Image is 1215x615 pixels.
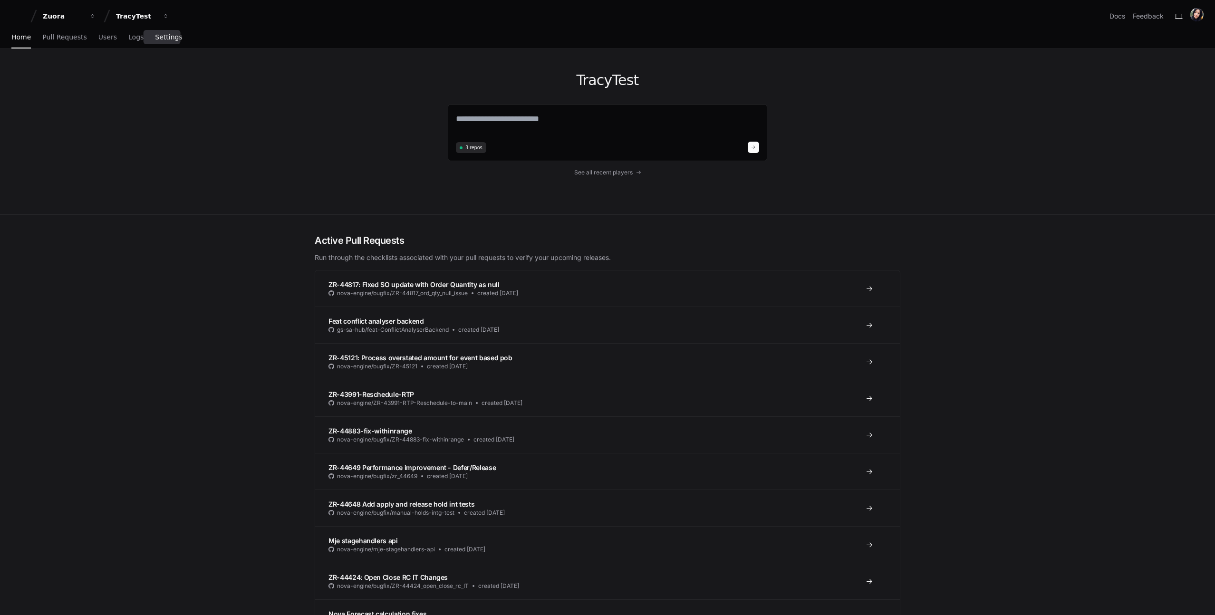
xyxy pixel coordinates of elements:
[315,490,900,526] a: ZR-44648 Add apply and release hold int testsnova-engine/bugfix/manual-holds-intg-testcreated [DATE]
[328,463,496,471] span: ZR-44649 Performance improvement - Defer/Release
[155,27,182,48] a: Settings
[98,34,117,40] span: Users
[448,72,767,89] h1: TracyTest
[42,27,87,48] a: Pull Requests
[315,380,900,416] a: ZR-43991-Reschedule-RTPnova-engine/ZR-43991-RTP-Reschedule-to-maincreated [DATE]
[337,546,435,553] span: nova-engine/mje-stagehandlers-api
[328,390,414,398] span: ZR-43991-Reschedule-RTP
[155,34,182,40] span: Settings
[98,27,117,48] a: Users
[315,307,900,343] a: Feat conflict analyser backendgs-sa-hub/feat-ConflictAnalyserBackendcreated [DATE]
[337,363,417,370] span: nova-engine/bugfix/ZR-45121
[337,582,469,590] span: nova-engine/bugfix/ZR-44424_open_close_rc_IT
[464,509,505,517] span: created [DATE]
[574,169,633,176] span: See all recent players
[315,453,900,490] a: ZR-44649 Performance improvement - Defer/Releasenova-engine/bugfix/zr_44649created [DATE]
[328,427,412,435] span: ZR-44883-fix-withinrange
[11,34,31,40] span: Home
[458,326,499,334] span: created [DATE]
[328,500,474,508] span: ZR-44648 Add apply and release hold int tests
[39,8,100,25] button: Zuora
[315,416,900,453] a: ZR-44883-fix-withinrangenova-engine/bugfix/ZR-44883-fix-withinrangecreated [DATE]
[11,27,31,48] a: Home
[116,11,157,21] div: TracyTest
[478,582,519,590] span: created [DATE]
[315,526,900,563] a: Mje stagehandlers apinova-engine/mje-stagehandlers-apicreated [DATE]
[328,573,448,581] span: ZR-44424: Open Close RC IT Changes
[465,144,482,151] span: 3 repos
[444,546,485,553] span: created [DATE]
[315,270,900,307] a: ZR-44817: Fixed SO update with Order Quantity as nullnova-engine/bugfix/ZR-44817_ord_qty_null_iss...
[315,343,900,380] a: ZR-45121: Process overstated amount for event based pobnova-engine/bugfix/ZR-45121created [DATE]
[1190,8,1204,21] img: ACg8ocLHYU8Q_QVc2aH0uWWb68hicQ26ALs8diVHP6v8XvCwTS-KVGiV=s96-c
[315,563,900,599] a: ZR-44424: Open Close RC IT Changesnova-engine/bugfix/ZR-44424_open_close_rc_ITcreated [DATE]
[337,472,417,480] span: nova-engine/bugfix/zr_44649
[315,234,900,247] h2: Active Pull Requests
[477,289,518,297] span: created [DATE]
[337,436,464,443] span: nova-engine/bugfix/ZR-44883-fix-withinrange
[337,509,454,517] span: nova-engine/bugfix/manual-holds-intg-test
[328,354,512,362] span: ZR-45121: Process overstated amount for event based pob
[328,537,398,545] span: Mje stagehandlers api
[427,363,468,370] span: created [DATE]
[337,326,449,334] span: gs-sa-hub/feat-ConflictAnalyserBackend
[1109,11,1125,21] a: Docs
[128,34,144,40] span: Logs
[43,11,84,21] div: Zuora
[427,472,468,480] span: created [DATE]
[328,280,499,288] span: ZR-44817: Fixed SO update with Order Quantity as null
[337,289,468,297] span: nova-engine/bugfix/ZR-44817_ord_qty_null_issue
[315,253,900,262] p: Run through the checklists associated with your pull requests to verify your upcoming releases.
[42,34,87,40] span: Pull Requests
[128,27,144,48] a: Logs
[482,399,522,407] span: created [DATE]
[337,399,472,407] span: nova-engine/ZR-43991-RTP-Reschedule-to-main
[448,169,767,176] a: See all recent players
[473,436,514,443] span: created [DATE]
[112,8,173,25] button: TracyTest
[1133,11,1164,21] button: Feedback
[328,317,424,325] span: Feat conflict analyser backend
